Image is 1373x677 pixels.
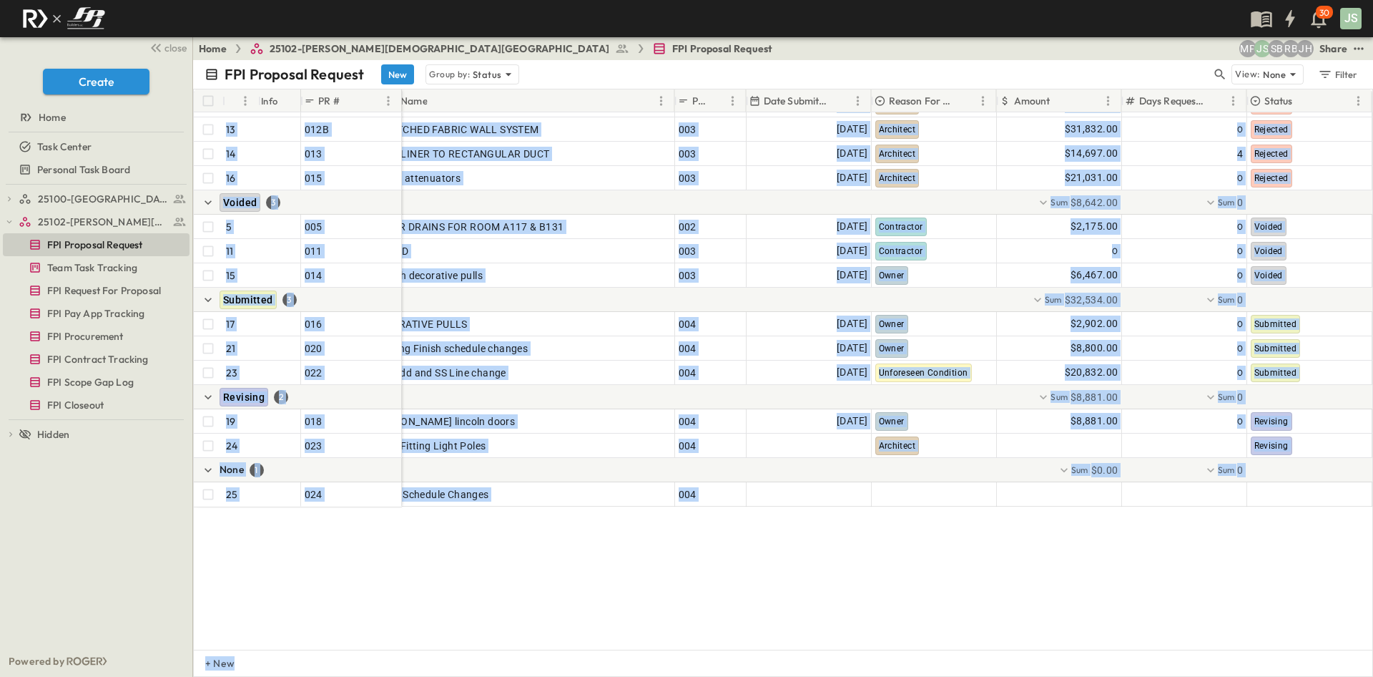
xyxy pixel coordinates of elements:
[373,268,483,283] span: 24 inch decorative pulls
[1100,92,1117,109] button: Menu
[47,352,149,366] span: FPI Contract Tracking
[1312,64,1362,84] button: Filter
[1350,40,1367,57] button: test
[837,170,867,186] span: [DATE]
[764,94,831,108] p: Date Submitted
[1065,170,1118,186] span: $21,031.00
[1225,92,1242,109] button: Menu
[879,149,916,159] span: Architect
[47,375,134,389] span: FPI Scope Gap Log
[837,340,867,356] span: [DATE]
[226,366,237,380] p: 23
[1339,6,1363,31] button: JS
[837,413,867,429] span: [DATE]
[205,656,214,671] p: + New
[1296,40,1314,57] div: Jose Hurtado (jhurtado@fpibuilders.com)
[226,487,237,502] p: 25
[1254,344,1297,354] span: Submitted
[226,244,233,258] p: 11
[1237,390,1243,404] span: 0
[3,303,187,323] a: FPI Pay App Tracking
[1254,246,1283,256] span: Voided
[261,81,278,121] div: Info
[3,279,190,302] div: FPI Request For Proposaltest
[3,137,187,157] a: Task Center
[373,487,489,502] span: Finish Schedule Changes
[1065,145,1118,162] span: $14,697.00
[1065,364,1118,381] span: $20,832.00
[373,147,550,161] span: DUCT LINER TO RECTANGULAR DUCT
[1126,338,1244,359] div: 0
[199,42,227,56] a: Home
[1218,196,1235,208] p: Sum
[834,93,850,109] button: Sort
[1235,67,1260,82] p: View:
[1126,411,1244,432] div: 0
[373,366,506,380] span: FDC add and SS Line change
[250,42,629,56] a: 25102-[PERSON_NAME][DEMOGRAPHIC_DATA][GEOGRAPHIC_DATA]
[1218,293,1235,306] p: Sum
[3,348,190,371] div: FPI Contract Trackingtest
[1065,293,1118,307] span: $32,534.00
[223,294,273,306] span: Submitted
[47,329,124,344] span: FPI Procurement
[226,220,232,234] p: 5
[1239,40,1256,57] div: Monica Pruteanu (mpruteanu@fpibuilders.com)
[1139,94,1206,108] p: Days Requested
[1209,93,1225,109] button: Sort
[709,93,724,109] button: Sort
[380,92,397,109] button: Menu
[3,158,190,181] div: Personal Task Boardtest
[1065,121,1118,137] span: $31,832.00
[305,317,323,331] span: 016
[1254,271,1283,281] span: Voided
[226,122,235,137] p: 13
[226,171,235,185] p: 16
[305,487,323,502] span: 024
[837,121,867,137] span: [DATE]
[1237,293,1243,307] span: 0
[225,64,364,84] p: FPI Proposal Request
[1045,293,1062,306] p: Sum
[3,160,187,180] a: Personal Task Board
[1350,92,1367,109] button: Menu
[373,317,468,331] span: DECORATIVE PULLS
[305,220,323,234] span: 005
[373,220,564,234] span: FLOOR DRAINS FOR ROOM A117 & B131
[679,122,697,137] span: 003
[373,171,461,185] span: Sound attenuators
[1254,149,1289,159] span: Rejected
[679,414,697,429] span: 004
[318,94,340,108] p: PR #
[959,93,975,109] button: Sort
[47,398,104,412] span: FPI Closeout
[47,260,137,275] span: Team Task Tracking
[274,390,288,404] div: 2
[679,220,697,234] span: 002
[226,439,237,453] p: 24
[1340,8,1362,29] div: JS
[228,93,244,109] button: Sort
[373,414,516,429] span: [PERSON_NAME] lincoln doors
[1071,195,1118,210] span: $8,642.00
[1091,463,1118,477] span: $0.00
[1254,222,1283,232] span: Voided
[3,256,190,279] div: Team Task Trackingtest
[1071,218,1118,235] span: $2,175.00
[1254,173,1289,183] span: Rejected
[373,122,539,137] span: STRETCHED FABRIC WALL SYSTEM
[1254,441,1289,451] span: Revising
[3,107,187,127] a: Home
[1319,42,1347,56] div: Share
[237,92,254,109] button: Menu
[19,212,187,232] a: 25102-Christ The Redeemer Anglican Church
[226,341,235,356] p: 21
[1237,463,1243,477] span: 0
[47,306,144,321] span: FPI Pay App Tracking
[19,189,187,209] a: 25100-Vanguard Prep School
[879,125,916,135] span: Architect
[282,293,297,307] div: 3
[226,268,235,283] p: 15
[343,93,358,109] button: Sort
[1268,40,1285,57] div: Sterling Barnett (sterling@fpibuilders.com)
